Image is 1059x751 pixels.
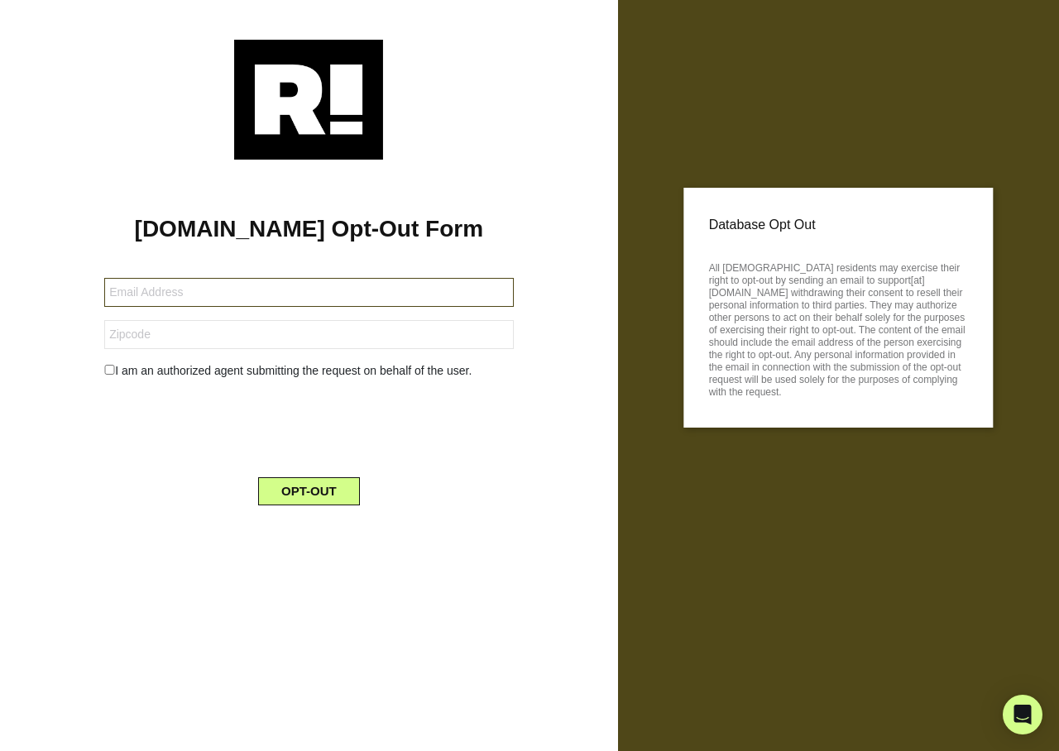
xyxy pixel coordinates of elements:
div: Open Intercom Messenger [1003,695,1042,734]
h1: [DOMAIN_NAME] Opt-Out Form [25,215,593,243]
button: OPT-OUT [258,477,360,505]
div: I am an authorized agent submitting the request on behalf of the user. [92,362,525,380]
input: Email Address [104,278,513,307]
p: All [DEMOGRAPHIC_DATA] residents may exercise their right to opt-out by sending an email to suppo... [709,257,968,399]
input: Zipcode [104,320,513,349]
iframe: reCAPTCHA [183,393,434,457]
p: Database Opt Out [709,213,968,237]
img: Retention.com [234,40,383,160]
